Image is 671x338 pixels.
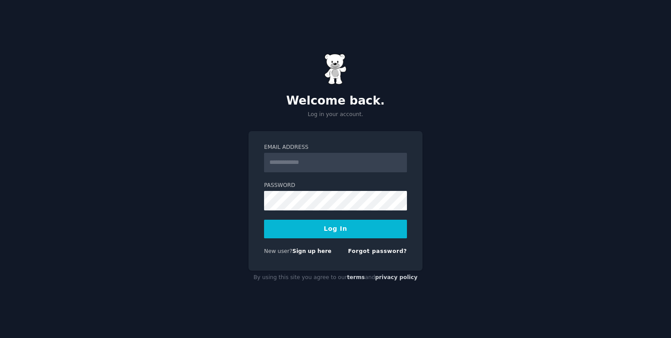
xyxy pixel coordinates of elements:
[249,111,422,119] p: Log in your account.
[264,220,407,238] button: Log In
[264,144,407,152] label: Email Address
[324,54,347,85] img: Gummy Bear
[292,248,332,254] a: Sign up here
[249,271,422,285] div: By using this site you agree to our and
[375,274,418,280] a: privacy policy
[348,248,407,254] a: Forgot password?
[264,248,292,254] span: New user?
[264,182,407,190] label: Password
[347,274,365,280] a: terms
[249,94,422,108] h2: Welcome back.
